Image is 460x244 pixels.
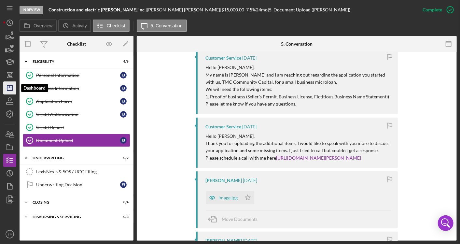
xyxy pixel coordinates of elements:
[23,121,130,134] a: Credit Report
[243,124,257,129] time: 2025-07-23 21:52
[36,99,120,104] div: Application Form
[206,71,391,86] p: My name is [PERSON_NAME] and I am reaching out regarding the application you started with us, TMC...
[243,238,258,243] time: 2025-07-22 17:45
[20,20,57,32] button: Overview
[120,72,127,79] div: F J
[36,112,120,117] div: Credit Authorization
[243,55,257,61] time: 2025-07-23 22:07
[58,20,91,32] button: Activity
[23,82,130,95] a: Business InformationFJ
[438,215,453,231] div: Open Intercom Messenger
[33,60,112,64] div: Eligibility
[33,156,112,160] div: Underwriting
[206,178,242,183] div: [PERSON_NAME]
[23,69,130,82] a: Personal InformationFJ
[268,7,350,12] div: | 5. Document Upload ([PERSON_NAME])
[117,200,129,204] div: 0 / 4
[206,140,391,162] p: Thank you for uploading the additional items. I would like to speak with you more to discuss your...
[36,73,120,78] div: Personal Information
[120,111,127,118] div: F J
[33,215,112,219] div: Disbursing & Servicing
[206,86,391,93] p: We will need the following items:
[72,23,87,28] label: Activity
[117,215,129,219] div: 0 / 3
[36,86,120,91] div: Business Information
[3,228,16,241] button: TP
[276,155,361,161] a: [URL][DOMAIN_NAME][PERSON_NAME]
[23,178,130,191] a: Underwriting DecisionFJ
[423,3,442,16] div: Complete
[23,134,130,147] a: Document UploadFJ
[20,6,43,14] div: In Review
[222,216,258,222] span: Move Documents
[206,100,391,108] p: Please let me know if you have any questions.
[67,41,86,47] div: Checklist
[49,7,147,12] div: |
[120,137,127,144] div: F J
[49,7,146,12] b: Construction and electric [PERSON_NAME] inc.
[206,191,254,204] button: image.jpg
[219,195,238,200] div: image.jpg
[120,85,127,92] div: F J
[117,156,129,160] div: 0 / 2
[120,181,127,188] div: F J
[36,182,120,187] div: Underwriting Decision
[281,41,313,47] div: 5. Conversation
[246,7,256,12] div: 7.5 %
[23,165,130,178] a: LexisNexis & SOS / UCC Filing
[36,138,120,143] div: Document Upload
[206,124,242,129] div: Customer Service
[36,125,130,130] div: Credit Report
[206,211,264,227] button: Move Documents
[36,169,130,174] div: LexisNexis & SOS / UCC Filing
[117,60,129,64] div: 6 / 6
[206,133,391,140] p: Hello [PERSON_NAME],
[206,93,391,100] p: 1. Proof of business (Seller's Permit, Business License, Fictitious Business Name Statement))
[107,23,125,28] label: Checklist
[33,200,112,204] div: Closing
[23,108,130,121] a: Credit AuthorizationFJ
[93,20,130,32] button: Checklist
[221,7,246,12] div: $15,000.00
[206,238,242,243] div: [PERSON_NAME]
[206,64,391,71] p: Hello [PERSON_NAME],
[34,23,52,28] label: Overview
[147,7,221,12] div: [PERSON_NAME] [PERSON_NAME] |
[151,23,183,28] label: 5. Conversation
[256,7,268,12] div: 24 mo
[137,20,187,32] button: 5. Conversation
[8,233,12,236] text: TP
[243,178,258,183] time: 2025-07-22 17:51
[206,55,242,61] div: Customer Service
[23,95,130,108] a: Application FormFJ
[416,3,457,16] button: Complete
[120,98,127,105] div: F J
